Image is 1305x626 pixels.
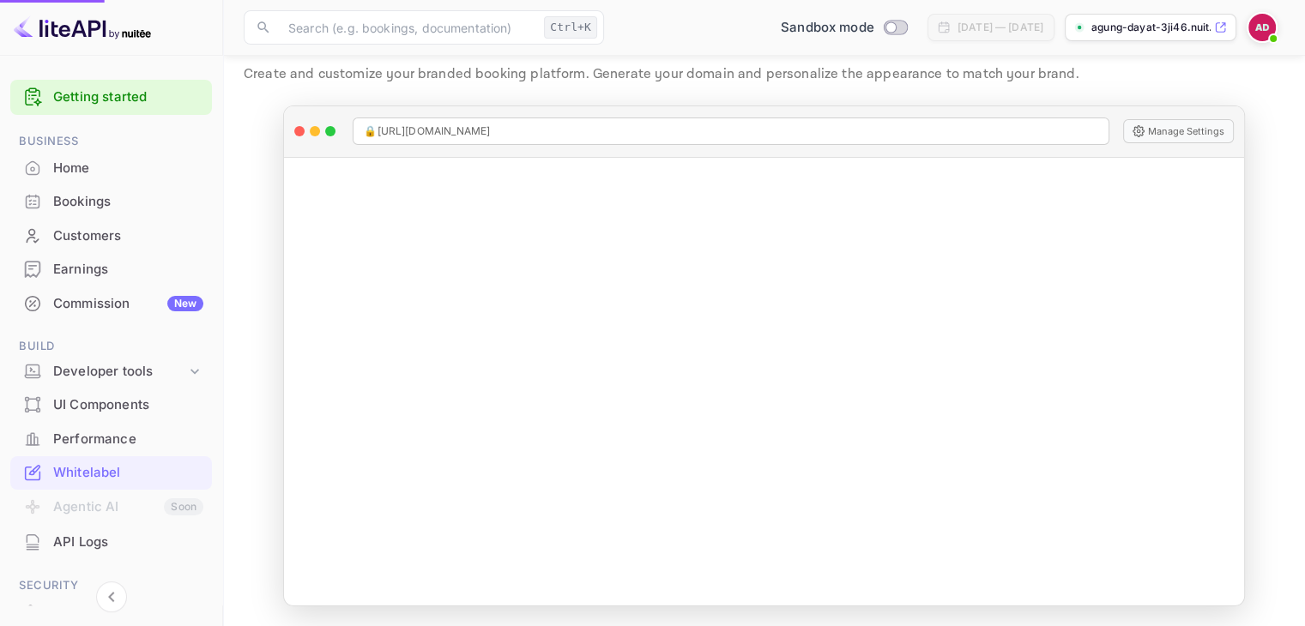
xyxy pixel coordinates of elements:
div: Home [53,159,203,178]
span: Security [10,576,212,595]
div: Ctrl+K [544,16,597,39]
a: CommissionNew [10,287,212,319]
div: Developer tools [10,357,212,387]
div: Getting started [10,80,212,115]
p: agung-dayat-3ji46.nuit... [1091,20,1211,35]
div: UI Components [10,388,212,422]
p: Whitelabel [244,27,1284,61]
div: Bookings [10,185,212,219]
img: LiteAPI logo [14,14,151,41]
a: Home [10,152,212,184]
div: Team management [53,602,203,622]
div: New [167,296,203,311]
a: Whitelabel [10,456,212,488]
div: Commission [53,294,203,314]
span: Business [10,132,212,151]
div: Earnings [53,260,203,280]
a: Earnings [10,253,212,285]
img: agung dayat [1248,14,1276,41]
div: API Logs [53,533,203,552]
p: Create and customize your branded booking platform. Generate your domain and personalize the appe... [244,64,1284,85]
input: Search (e.g. bookings, documentation) [278,10,537,45]
div: CommissionNew [10,287,212,321]
div: Bookings [53,192,203,212]
button: Manage Settings [1123,119,1234,143]
div: Customers [53,226,203,246]
div: Whitelabel [10,456,212,490]
div: Home [10,152,212,185]
div: Whitelabel [53,463,203,483]
a: Performance [10,423,212,454]
div: UI Components [53,395,203,415]
a: UI Components [10,388,212,420]
a: API Logs [10,526,212,557]
span: Sandbox mode [781,18,874,38]
a: Customers [10,220,212,251]
div: Performance [53,430,203,449]
div: [DATE] — [DATE] [958,20,1043,35]
button: Collapse navigation [96,581,127,612]
div: API Logs [10,526,212,559]
div: Earnings [10,253,212,286]
div: Switch to Production mode [774,18,914,38]
a: Getting started [53,87,203,107]
a: Bookings [10,185,212,217]
div: Performance [10,423,212,456]
div: Developer tools [53,362,186,382]
span: 🔒 [URL][DOMAIN_NAME] [364,123,490,139]
div: Customers [10,220,212,253]
span: Build [10,337,212,356]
